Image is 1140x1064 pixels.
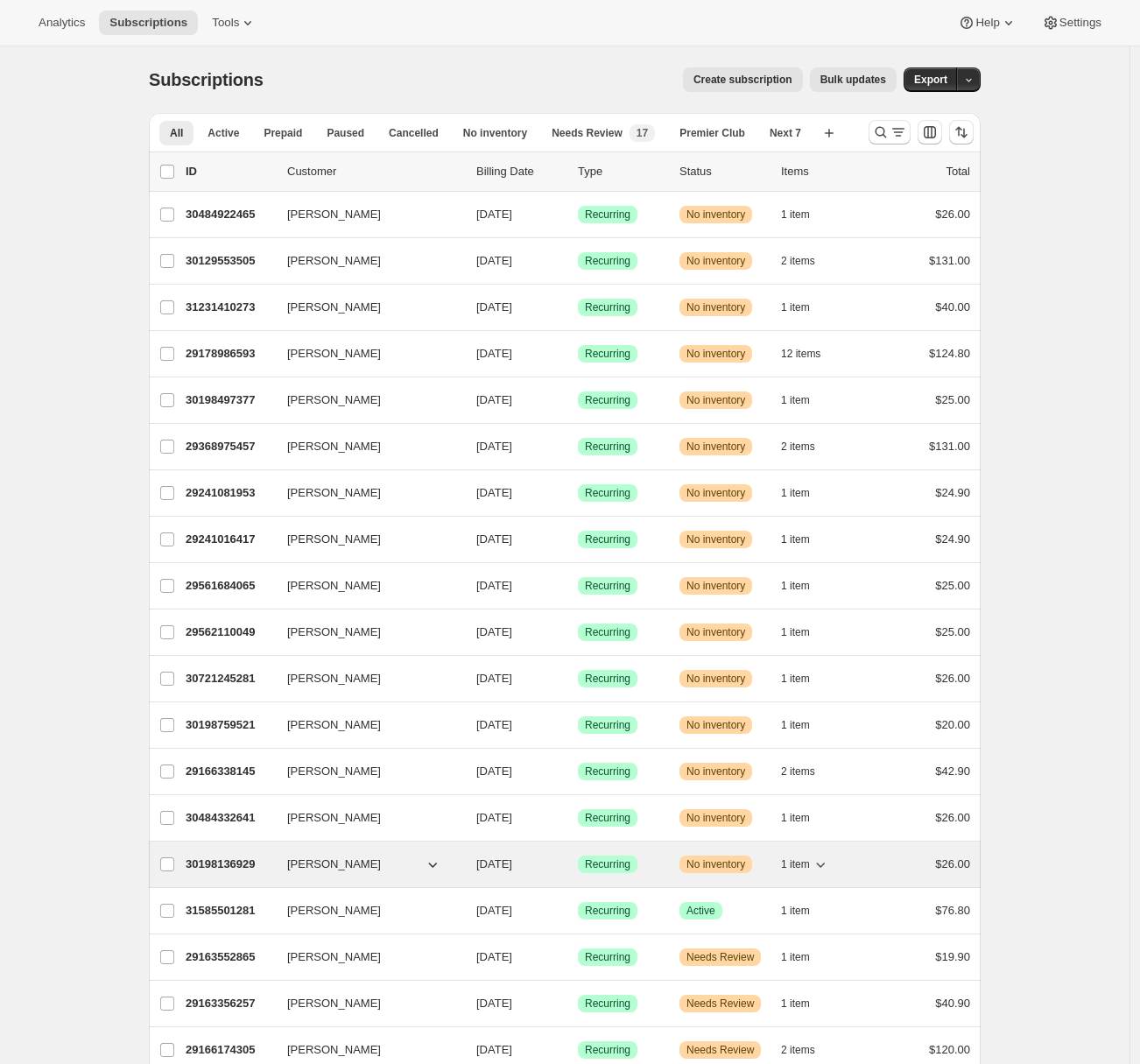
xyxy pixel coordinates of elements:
span: Bulk updates [820,73,886,87]
span: 1 item [781,532,810,546]
span: [DATE] [476,904,512,917]
p: Status [679,163,767,180]
div: IDCustomerBilling DateTypeStatusItemsTotal [186,163,970,180]
span: Next 7 [770,126,801,140]
p: Billing Date [476,163,564,180]
span: $24.90 [935,532,970,546]
span: [PERSON_NAME] [287,484,381,502]
span: 1 item [781,997,810,1011]
button: 1 item [781,806,829,830]
span: Recurring [585,486,630,500]
button: [PERSON_NAME] [277,943,452,971]
span: $19.90 [935,950,970,963]
button: [PERSON_NAME] [277,433,452,461]
button: 1 item [781,991,829,1016]
span: [PERSON_NAME] [287,856,381,873]
span: [DATE] [476,625,512,638]
p: 30198497377 [186,391,273,409]
div: Items [781,163,869,180]
span: [DATE] [476,300,512,314]
span: 1 item [781,625,810,639]
span: Recurring [585,579,630,593]
span: Needs Review [686,997,754,1011]
span: [DATE] [476,857,512,870]
span: Recurring [585,904,630,918]
span: [DATE] [476,672,512,685]
button: 1 item [781,620,829,645]
span: [PERSON_NAME] [287,391,381,409]
span: Tools [212,16,239,30]
span: Recurring [585,347,630,361]
span: 2 items [781,1043,815,1057]
div: 29368975457[PERSON_NAME][DATE]SuccessRecurringWarningNo inventory2 items$131.00 [186,434,970,459]
button: Create subscription [683,67,803,92]
span: No inventory [686,625,745,639]
span: $40.90 [935,997,970,1010]
span: $131.00 [929,440,970,453]
p: 29166338145 [186,763,273,780]
span: 1 item [781,718,810,732]
p: 30721245281 [186,670,273,687]
span: Recurring [585,625,630,639]
span: [PERSON_NAME] [287,948,381,966]
p: 29163552865 [186,948,273,966]
span: No inventory [686,208,745,222]
span: [PERSON_NAME] [287,809,381,827]
span: No inventory [686,393,745,407]
p: 29562110049 [186,624,273,641]
span: $25.00 [935,393,970,406]
button: [PERSON_NAME] [277,665,452,693]
span: No inventory [686,532,745,546]
p: 29241081953 [186,484,273,502]
span: Settings [1059,16,1101,30]
button: Sort the results [949,120,974,144]
span: 1 item [781,672,810,686]
p: 29561684065 [186,577,273,595]
span: $124.80 [929,347,970,360]
span: Prepaid [264,126,302,140]
p: 30198136929 [186,856,273,873]
p: Total [946,163,970,180]
span: [DATE] [476,347,512,360]
span: [PERSON_NAME] [287,531,381,548]
span: No inventory [686,718,745,732]
span: [DATE] [476,440,512,453]
span: Help [975,16,999,30]
div: 29166338145[PERSON_NAME][DATE]SuccessRecurringWarningNo inventory2 items$42.90 [186,759,970,784]
span: 1 item [781,857,810,871]
span: 1 item [781,486,810,500]
div: 29561684065[PERSON_NAME][DATE]SuccessRecurringWarningNo inventory1 item$25.00 [186,574,970,598]
span: 2 items [781,440,815,454]
span: [DATE] [476,765,512,778]
button: 2 items [781,759,834,784]
p: 31231410273 [186,299,273,316]
span: $24.90 [935,486,970,499]
button: [PERSON_NAME] [277,757,452,786]
span: 2 items [781,765,815,779]
div: 30198136929[PERSON_NAME][DATE]SuccessRecurringWarningNo inventory1 item$26.00 [186,852,970,877]
span: Recurring [585,857,630,871]
span: [PERSON_NAME] [287,206,381,223]
button: [PERSON_NAME] [277,201,452,229]
span: [PERSON_NAME] [287,1041,381,1059]
button: [PERSON_NAME] [277,850,452,878]
span: [DATE] [476,393,512,406]
span: Recurring [585,393,630,407]
button: 1 item [781,713,829,737]
span: $25.00 [935,579,970,592]
p: 29166174305 [186,1041,273,1059]
button: [PERSON_NAME] [277,247,452,275]
button: Subscriptions [99,11,198,35]
span: Recurring [585,208,630,222]
div: 30129553505[PERSON_NAME][DATE]SuccessRecurringWarningNo inventory2 items$131.00 [186,249,970,273]
button: 2 items [781,249,834,273]
span: 1 item [781,950,810,964]
span: Analytics [39,16,85,30]
button: 12 items [781,342,840,366]
span: No inventory [686,672,745,686]
span: Recurring [585,718,630,732]
button: [PERSON_NAME] [277,711,452,739]
span: Premier Club [679,126,745,140]
span: [DATE] [476,579,512,592]
button: [PERSON_NAME] [277,1036,452,1064]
